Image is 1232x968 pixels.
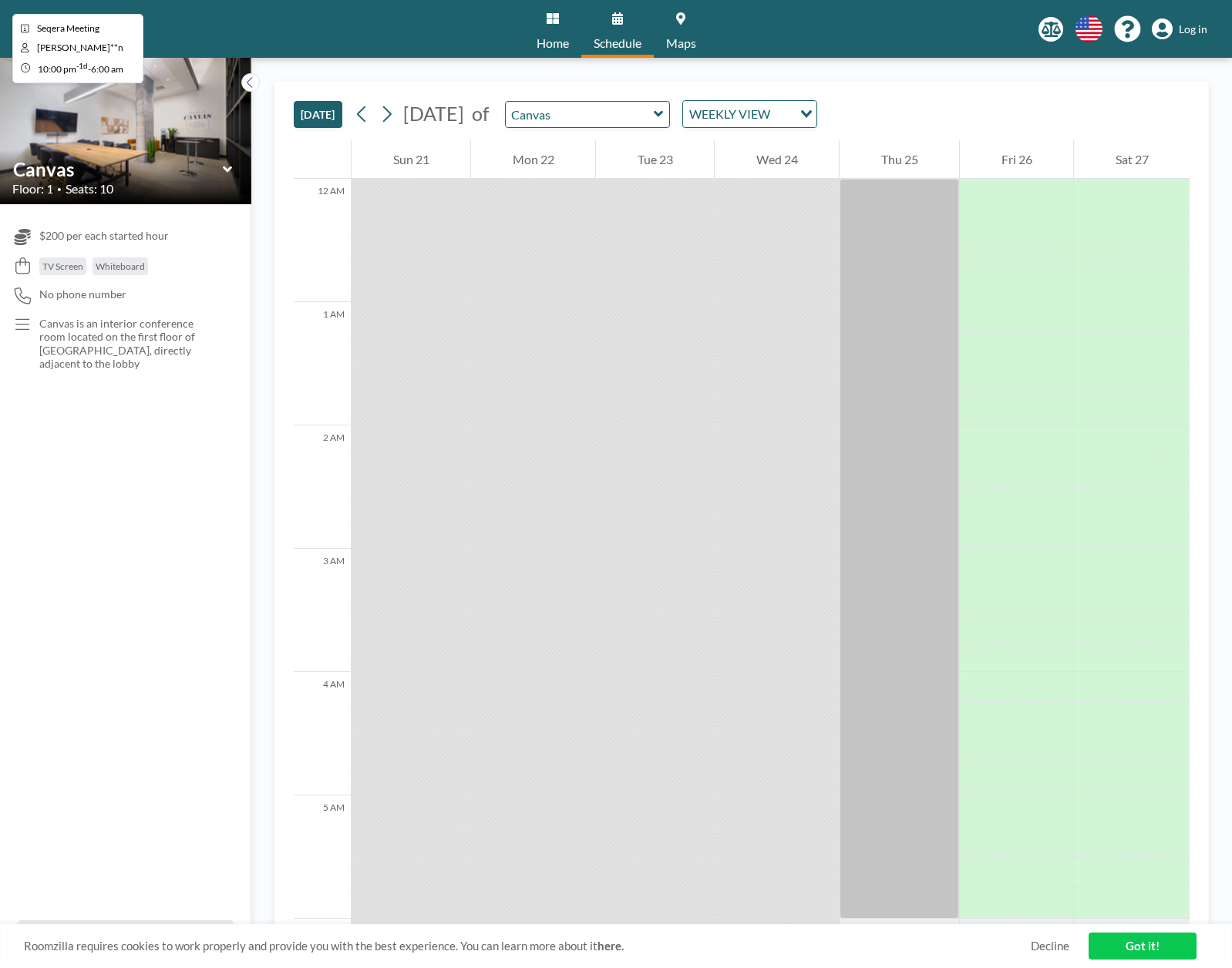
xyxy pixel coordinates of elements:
[686,104,773,124] span: WEEKLY VIEW
[39,317,220,371] p: Canvas is an interior conference room located on the first floor of [GEOGRAPHIC_DATA], directly a...
[403,102,464,125] span: [DATE]
[294,101,342,128] button: [DATE]
[506,102,654,127] input: Canvas
[57,184,62,194] span: •
[294,672,351,795] div: 4 AM
[12,181,53,197] span: Floor: 1
[472,102,489,126] span: of
[96,260,145,272] span: Whiteboard
[294,425,351,549] div: 2 AM
[66,181,113,197] span: Seats: 10
[840,140,959,179] div: Thu 25
[352,140,470,179] div: Sun 21
[775,104,791,124] input: Search for option
[294,795,351,919] div: 5 AM
[960,140,1073,179] div: Fri 26
[39,229,169,243] span: $200 per each started hour
[596,140,714,179] div: Tue 23
[294,302,351,425] div: 1 AM
[594,37,641,49] span: Schedule
[1179,22,1207,36] span: Log in
[597,939,624,953] a: here.
[666,37,696,49] span: Maps
[19,920,233,950] button: All resources
[294,549,351,672] div: 3 AM
[42,260,83,272] span: TV Screen
[1031,939,1069,953] a: Decline
[471,140,595,179] div: Mon 22
[39,287,126,301] span: No phone number
[537,37,569,49] span: Home
[13,158,223,180] input: Canvas
[24,939,1031,953] span: Roomzilla requires cookies to work properly and provide you with the best experience. You can lea...
[294,179,351,302] div: 12 AM
[1074,140,1190,179] div: Sat 27
[715,140,839,179] div: Wed 24
[1089,933,1197,960] a: Got it!
[683,101,816,127] div: Search for option
[1152,18,1207,40] a: Log in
